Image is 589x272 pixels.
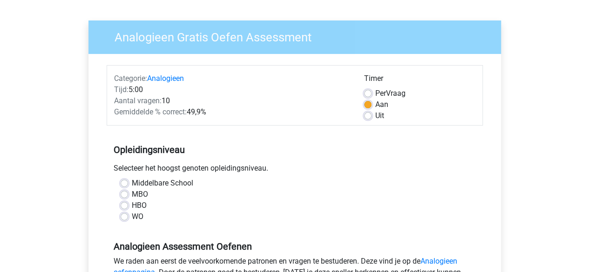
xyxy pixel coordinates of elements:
[114,140,476,159] h5: Opleidingsniveau
[114,96,162,105] span: Aantal vragen:
[107,106,357,118] div: 49,9%
[114,241,476,252] h5: Analogieen Assessment Oefenen
[114,85,129,94] span: Tijd:
[107,84,357,95] div: 5:00
[107,95,357,106] div: 10
[364,73,475,88] div: Timer
[107,163,483,178] div: Selecteer het hoogst genoten opleidingsniveau.
[114,74,147,83] span: Categorie:
[114,107,187,116] span: Gemiddelde % correct:
[375,99,388,110] label: Aan
[132,211,143,222] label: WO
[375,89,386,98] span: Per
[132,178,193,189] label: Middelbare School
[375,110,384,121] label: Uit
[375,88,406,99] label: Vraag
[132,189,148,200] label: MBO
[147,74,184,83] a: Analogieen
[132,200,147,211] label: HBO
[103,27,494,45] h3: Analogieen Gratis Oefen Assessment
